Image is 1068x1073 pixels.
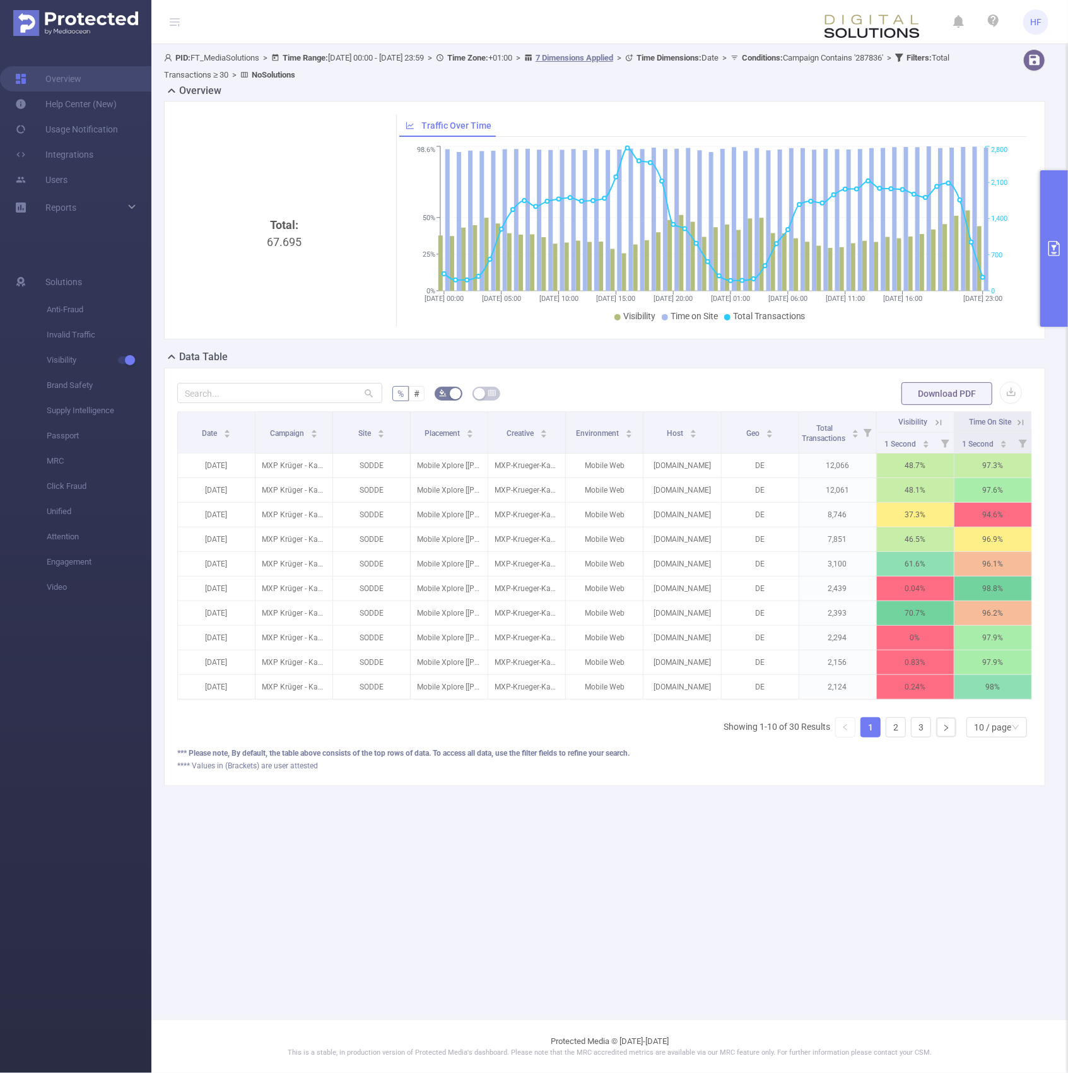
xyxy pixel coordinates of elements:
p: [DATE] [178,527,255,551]
span: > [883,53,895,62]
p: MXP-Krueger-Kaba-Kakao-Q3-2025.zip [5541862] [488,454,565,478]
span: 1 Second [884,440,918,449]
p: [DOMAIN_NAME] [643,650,720,674]
span: Creative [507,429,536,438]
span: Invalid Traffic [47,322,151,348]
span: Anti-Fraud [47,297,151,322]
span: Time on Site [671,311,718,321]
span: > [424,53,436,62]
div: Sort [690,428,697,435]
tspan: 98.6% [417,146,435,155]
p: [DATE] [178,577,255,601]
b: Total: [270,218,298,232]
p: [DOMAIN_NAME] [643,503,720,527]
i: icon: caret-up [467,428,474,431]
p: 8,746 [799,503,876,527]
p: [DATE] [178,675,255,699]
span: Traffic Over Time [421,120,491,131]
p: Mobile Xplore [[PHONE_NUMBER]] [411,577,488,601]
p: SODDE [333,552,410,576]
p: [DATE] [178,478,255,502]
li: Next Page [936,717,956,737]
p: [DOMAIN_NAME] [643,601,720,625]
p: Mobile Xplore [[PHONE_NUMBER]] [411,650,488,674]
p: MXP-Krueger-Kaba-Kakao-Q3-2025.zip [5541862] [488,650,565,674]
li: 2 [886,717,906,737]
i: icon: caret-up [1001,438,1007,442]
tspan: [DATE] 20:00 [654,295,693,303]
p: [DOMAIN_NAME] [643,577,720,601]
li: 1 [860,717,881,737]
p: 97.9% [954,650,1031,674]
div: Sort [540,428,548,435]
span: 1 Second [962,440,995,449]
span: % [397,389,404,399]
tspan: [DATE] 15:00 [596,295,635,303]
input: Search... [177,383,382,403]
p: [DOMAIN_NAME] [643,626,720,650]
p: Mobile Xplore [[PHONE_NUMBER]] [411,478,488,502]
i: icon: caret-down [1001,443,1007,447]
i: icon: caret-up [223,428,230,431]
div: *** Please note, By default, the table above consists of the top rows of data. To access all data... [177,748,1032,759]
tspan: 2,800 [991,146,1007,155]
div: Sort [1000,438,1007,446]
p: SODDE [333,503,410,527]
span: Campaign Contains '287836' [742,53,883,62]
img: Protected Media [13,10,138,36]
p: 12,066 [799,454,876,478]
p: 0.04% [877,577,954,601]
p: MXP Krüger - Kaba Riegel und Tafelschokolade Brand Image Q3 2025 [287836] [255,552,332,576]
b: Time Zone: [447,53,488,62]
span: Passport [47,423,151,449]
b: Conditions : [742,53,783,62]
p: 0.83% [877,650,954,674]
u: 7 Dimensions Applied [536,53,613,62]
p: DE [722,577,799,601]
p: [DATE] [178,601,255,625]
p: SODDE [333,650,410,674]
li: Showing 1-10 of 30 Results [724,717,830,737]
div: Sort [223,428,231,435]
span: MRC [47,449,151,474]
i: icon: caret-down [690,433,697,437]
li: 3 [911,717,931,737]
p: Mobile Xplore [[PHONE_NUMBER]] [411,675,488,699]
p: Mobile Xplore [[PHONE_NUMBER]] [411,454,488,478]
p: MXP Krüger - Kaba Riegel und Tafelschokolade Brand Image Q3 2025 [287836] [255,454,332,478]
p: DE [722,552,799,576]
a: Help Center (New) [15,91,117,117]
p: MXP Krüger - Kaba Riegel und Tafelschokolade Brand Image Q3 2025 [287836] [255,601,332,625]
p: [DOMAIN_NAME] [643,527,720,551]
p: [DOMAIN_NAME] [643,552,720,576]
i: icon: caret-down [311,433,318,437]
p: Mobile Web [566,650,643,674]
p: Mobile Xplore [[PHONE_NUMBER]] [411,552,488,576]
span: Site [358,429,373,438]
p: Mobile Web [566,454,643,478]
p: 97.6% [954,478,1031,502]
tspan: [DATE] 23:00 [963,295,1002,303]
p: Mobile Web [566,601,643,625]
span: Visibility [623,311,655,321]
tspan: 700 [991,251,1002,259]
span: > [613,53,625,62]
div: Sort [766,428,773,435]
a: Integrations [15,142,93,167]
span: Attention [47,524,151,549]
p: 94.6% [954,503,1031,527]
p: MXP Krüger - Kaba Riegel und Tafelschokolade Brand Image Q3 2025 [287836] [255,650,332,674]
p: DE [722,503,799,527]
p: [DOMAIN_NAME] [643,478,720,502]
div: Sort [310,428,318,435]
span: FT_MediaSolutions [DATE] 00:00 - [DATE] 23:59 +01:00 [164,53,949,79]
p: MXP Krüger - Kaba Riegel und Tafelschokolade Brand Image Q3 2025 [287836] [255,626,332,650]
div: 67.695 [182,216,386,428]
p: Mobile Xplore [[PHONE_NUMBER]] [411,503,488,527]
i: icon: caret-down [626,433,633,437]
p: Mobile Xplore [[PHONE_NUMBER]] [411,527,488,551]
div: 10 / page [974,718,1011,737]
p: 98.8% [954,577,1031,601]
p: 2,124 [799,675,876,699]
p: [DATE] [178,650,255,674]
